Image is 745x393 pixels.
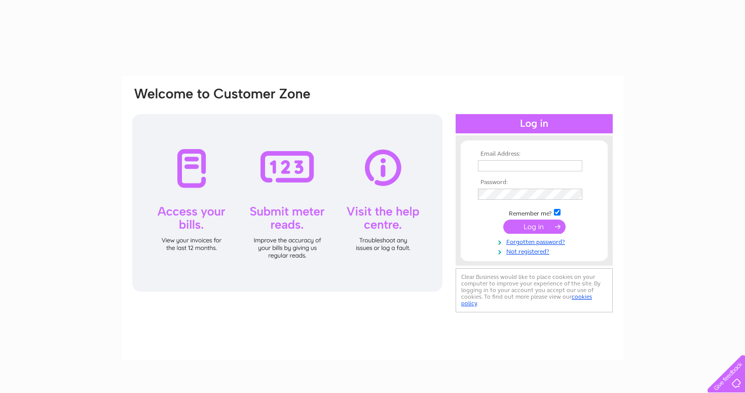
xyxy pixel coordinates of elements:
input: Submit [503,220,566,234]
td: Remember me? [475,207,593,218]
a: Forgotten password? [478,236,593,246]
th: Password: [475,179,593,186]
th: Email Address: [475,151,593,158]
a: cookies policy [461,293,592,307]
div: Clear Business would like to place cookies on your computer to improve your experience of the sit... [456,268,613,312]
a: Not registered? [478,246,593,256]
